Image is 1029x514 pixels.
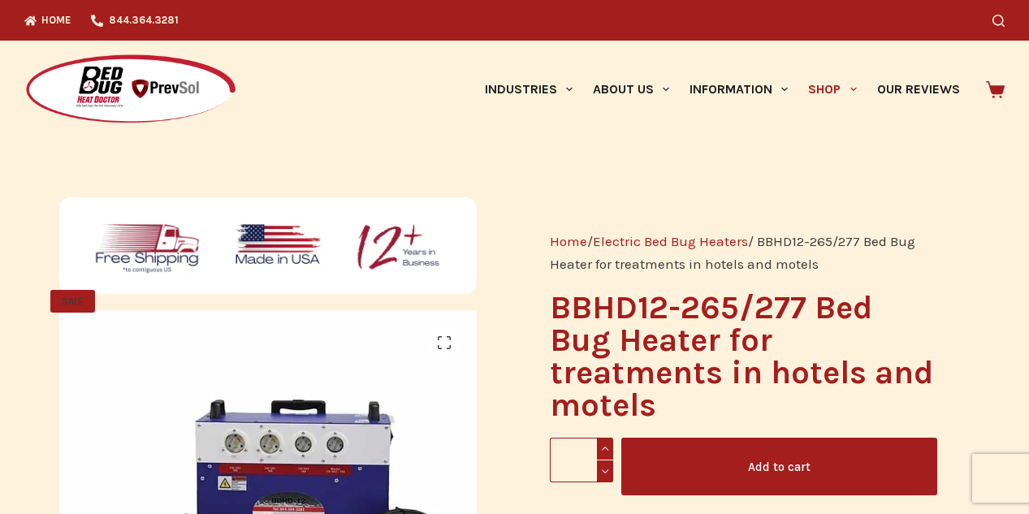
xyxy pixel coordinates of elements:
[550,230,937,275] nav: Breadcrumb
[621,438,937,495] button: Add to cart
[582,41,679,138] a: About Us
[550,233,587,249] a: Home
[992,15,1005,27] button: Search
[867,41,970,138] a: Our Reviews
[24,54,237,126] img: Prevsol/Bed Bug Heat Doctor
[50,290,95,313] span: SALE
[474,41,582,138] a: Industries
[550,292,937,421] h1: BBHD12-265/277 Bed Bug Heater for treatments in hotels and motels
[680,41,798,138] a: Information
[550,438,613,482] input: Product quantity
[798,41,867,138] a: Shop
[593,233,748,249] a: Electric Bed Bug Heaters
[474,41,970,138] nav: Primary
[428,326,460,359] a: View full-screen image gallery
